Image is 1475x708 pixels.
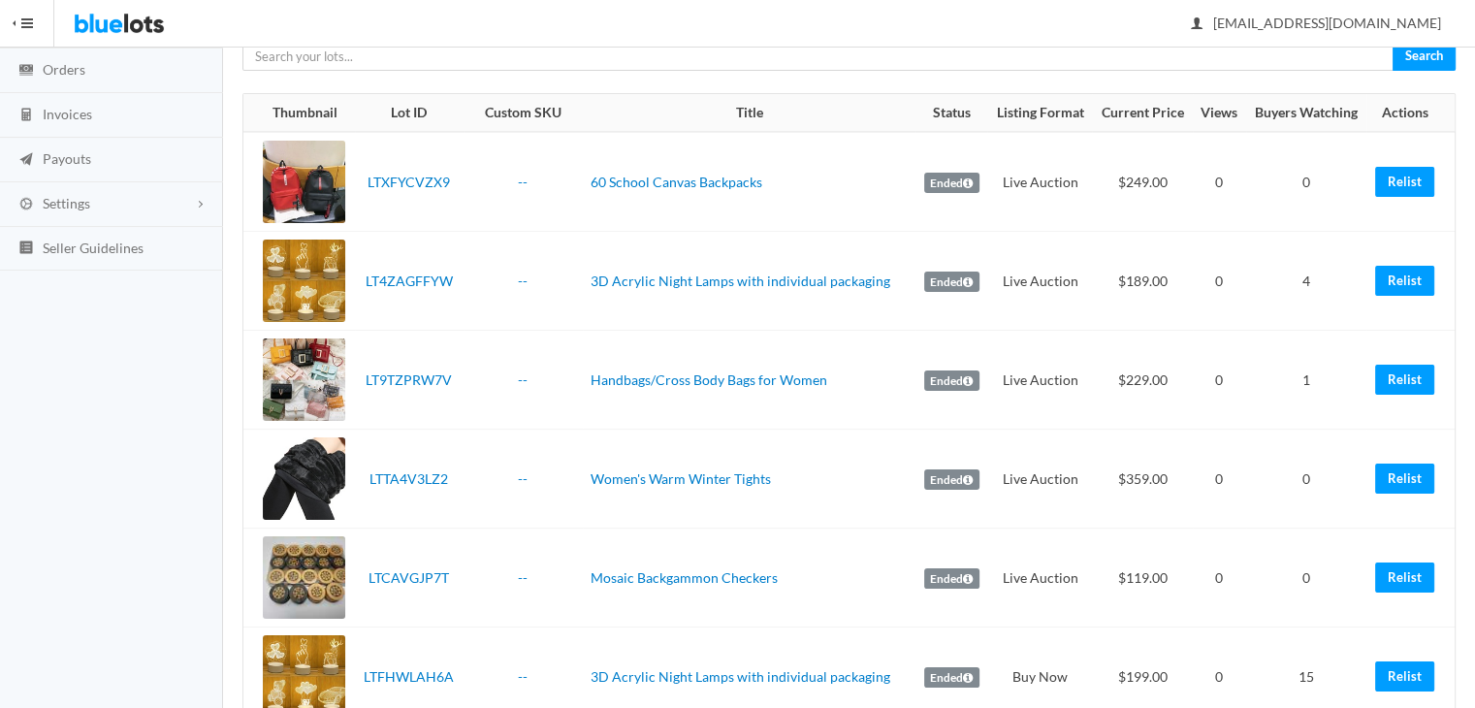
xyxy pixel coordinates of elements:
[518,668,528,685] a: --
[924,370,979,392] label: Ended
[1246,529,1366,628] td: 0
[1375,464,1434,494] a: Relist
[591,668,890,685] a: 3D Acrylic Night Lamps with individual packaging
[369,569,449,586] a: LTCAVGJP7T
[987,232,1092,331] td: Live Auction
[1375,563,1434,593] a: Relist
[43,195,90,211] span: Settings
[924,272,979,293] label: Ended
[1192,15,1441,31] span: [EMAIL_ADDRESS][DOMAIN_NAME]
[924,568,979,590] label: Ended
[924,173,979,194] label: Ended
[369,470,448,487] a: LTTA4V3LZ2
[987,94,1092,133] th: Listing Format
[16,151,36,170] ion-icon: paper plane
[583,94,915,133] th: Title
[1246,94,1366,133] th: Buyers Watching
[591,569,778,586] a: Mosaic Backgammon Checkers
[43,240,144,256] span: Seller Guidelines
[1092,331,1192,430] td: $229.00
[1193,94,1246,133] th: Views
[987,430,1092,529] td: Live Auction
[1246,430,1366,529] td: 0
[16,62,36,80] ion-icon: cash
[366,371,452,388] a: LT9TZPRW7V
[518,470,528,487] a: --
[1375,365,1434,395] a: Relist
[16,240,36,258] ion-icon: list box
[1187,16,1206,34] ion-icon: person
[1246,331,1366,430] td: 1
[1393,41,1456,71] input: Search
[924,667,979,689] label: Ended
[518,273,528,289] a: --
[1092,232,1192,331] td: $189.00
[1375,167,1434,197] a: Relist
[1366,94,1455,133] th: Actions
[368,174,450,190] a: LTXFYCVZX9
[924,469,979,491] label: Ended
[591,273,890,289] a: 3D Acrylic Night Lamps with individual packaging
[915,94,987,133] th: Status
[1193,529,1246,628] td: 0
[16,107,36,125] ion-icon: calculator
[1246,232,1366,331] td: 4
[16,196,36,214] ion-icon: cog
[242,41,1394,71] input: Search your lots...
[1193,232,1246,331] td: 0
[1193,132,1246,232] td: 0
[43,61,85,78] span: Orders
[1193,430,1246,529] td: 0
[43,106,92,122] span: Invoices
[1375,266,1434,296] a: Relist
[518,174,528,190] a: --
[243,94,355,133] th: Thumbnail
[591,174,762,190] a: 60 School Canvas Backpacks
[987,331,1092,430] td: Live Auction
[1092,529,1192,628] td: $119.00
[1193,331,1246,430] td: 0
[364,668,454,685] a: LTFHWLAH6A
[1092,94,1192,133] th: Current Price
[1092,430,1192,529] td: $359.00
[1246,132,1366,232] td: 0
[1375,661,1434,692] a: Relist
[591,371,827,388] a: Handbags/Cross Body Bags for Women
[518,569,528,586] a: --
[43,150,91,167] span: Payouts
[355,94,463,133] th: Lot ID
[464,94,583,133] th: Custom SKU
[987,529,1092,628] td: Live Auction
[591,470,771,487] a: Women's Warm Winter Tights
[366,273,453,289] a: LT4ZAGFFYW
[1092,132,1192,232] td: $249.00
[987,132,1092,232] td: Live Auction
[518,371,528,388] a: --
